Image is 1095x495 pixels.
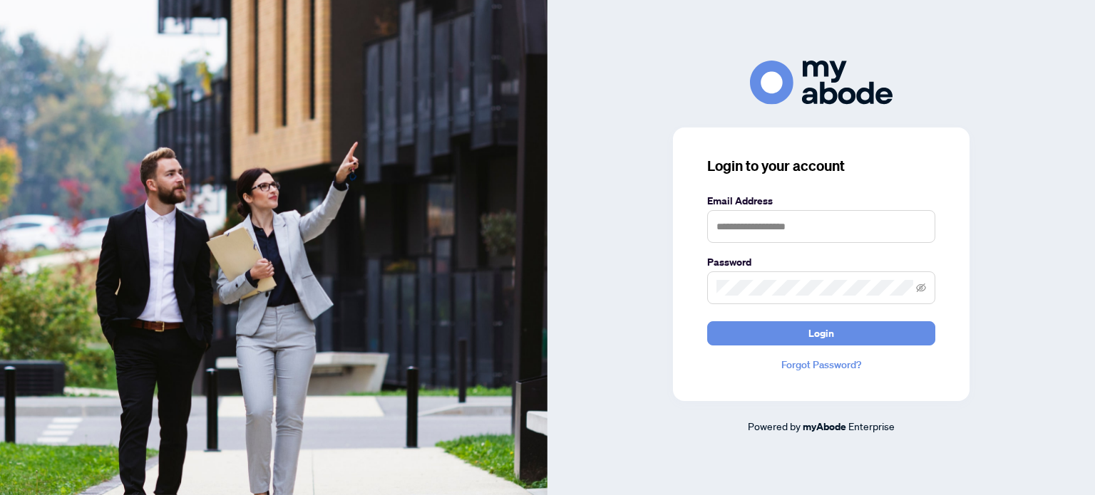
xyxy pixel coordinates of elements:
[707,254,935,270] label: Password
[748,420,801,432] span: Powered by
[707,357,935,372] a: Forgot Password?
[916,283,926,293] span: eye-invisible
[707,193,935,209] label: Email Address
[750,61,893,104] img: ma-logo
[848,420,895,432] span: Enterprise
[707,156,935,176] h3: Login to your account
[803,419,846,434] a: myAbode
[808,322,834,345] span: Login
[707,321,935,345] button: Login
